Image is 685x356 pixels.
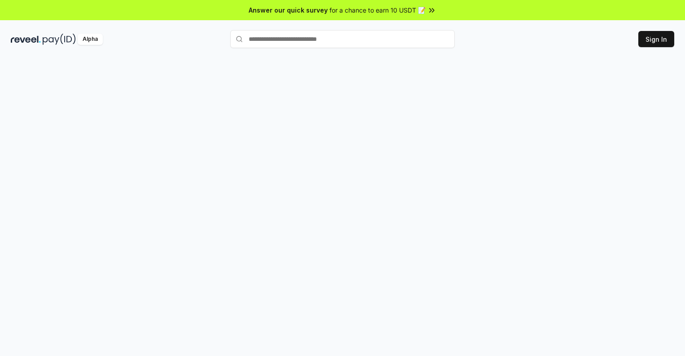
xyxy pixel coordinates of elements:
[43,34,76,45] img: pay_id
[638,31,674,47] button: Sign In
[11,34,41,45] img: reveel_dark
[78,34,103,45] div: Alpha
[329,5,426,15] span: for a chance to earn 10 USDT 📝
[249,5,328,15] span: Answer our quick survey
